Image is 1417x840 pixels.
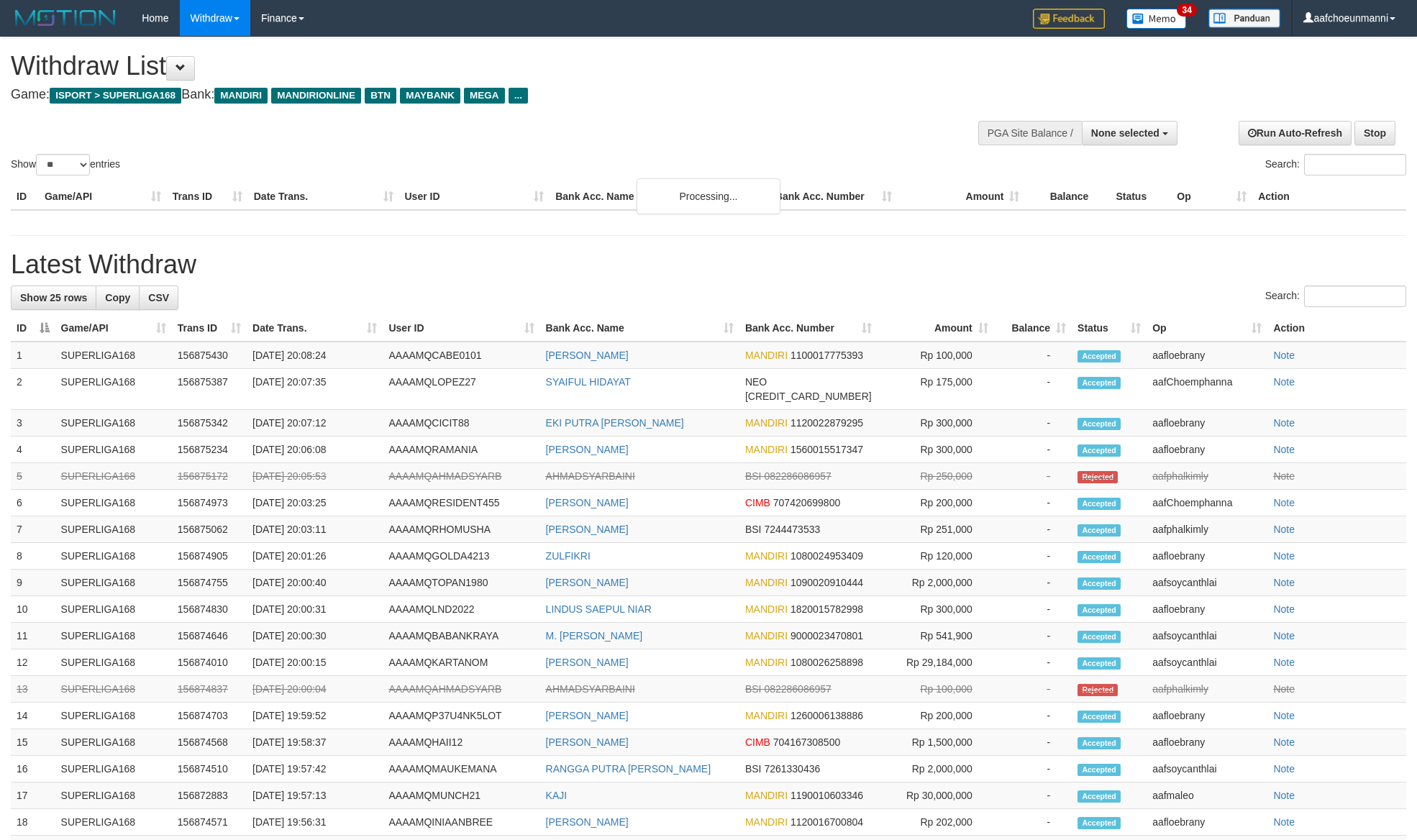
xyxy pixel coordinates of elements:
td: [DATE] 20:07:35 [247,369,383,410]
td: AAAAMQTOPAN1980 [383,570,539,596]
td: Rp 200,000 [878,490,994,516]
td: Rp 2,000,000 [878,570,994,596]
th: Status [1110,183,1171,210]
span: CIMB [745,497,770,508]
td: SUPERLIGA168 [55,543,172,570]
td: aafloebrany [1147,729,1267,756]
span: 34 [1177,4,1196,17]
td: - [994,437,1072,463]
span: Copy 1120022879295 to clipboard [790,417,863,429]
span: Accepted [1077,418,1121,430]
span: Copy 1100017775393 to clipboard [790,350,863,361]
td: - [994,490,1072,516]
th: Amount: activate to sort column ascending [878,315,994,342]
th: Bank Acc. Name: activate to sort column ascending [540,315,739,342]
td: Rp 200,000 [878,703,994,729]
span: Accepted [1077,577,1121,590]
td: SUPERLIGA168 [55,369,172,410]
a: EKI PUTRA [PERSON_NAME] [546,417,684,429]
td: - [994,782,1072,809]
td: - [994,676,1072,703]
td: AAAAMQBABANKRAYA [383,623,539,649]
span: Accepted [1077,350,1121,362]
td: [DATE] 20:07:12 [247,410,383,437]
a: LINDUS SAEPUL NIAR [546,603,652,615]
td: Rp 541,900 [878,623,994,649]
td: [DATE] 20:01:26 [247,543,383,570]
td: 156874905 [172,543,247,570]
td: Rp 250,000 [878,463,994,490]
td: 156875234 [172,437,247,463]
td: 156874703 [172,703,247,729]
span: Accepted [1077,817,1121,829]
img: MOTION_logo.png [11,7,120,29]
td: aafsoycanthlai [1147,570,1267,596]
span: Copy [105,292,130,303]
select: Showentries [36,154,90,175]
td: - [994,596,1072,623]
td: 156874837 [172,676,247,703]
a: Note [1273,630,1295,642]
a: Note [1273,710,1295,721]
td: Rp 300,000 [878,437,994,463]
td: aafloebrany [1147,543,1267,570]
span: Accepted [1077,764,1121,776]
td: 2 [11,369,55,410]
td: 6 [11,490,55,516]
td: [DATE] 20:00:40 [247,570,383,596]
span: Copy 1560015517347 to clipboard [790,444,863,455]
span: Rejected [1077,684,1118,696]
th: User ID [399,183,550,210]
th: Bank Acc. Name [550,183,770,210]
td: AAAAMQAHMADSYARB [383,463,539,490]
span: None selected [1091,127,1159,139]
th: Balance: activate to sort column ascending [994,315,1072,342]
td: SUPERLIGA168 [55,676,172,703]
span: MANDIRI [745,603,788,615]
span: MANDIRI [214,88,268,104]
td: aafloebrany [1147,596,1267,623]
span: Copy 704167308500 to clipboard [773,736,840,748]
th: ID [11,183,39,210]
td: 156874973 [172,490,247,516]
a: Note [1273,444,1295,455]
td: 4 [11,437,55,463]
td: SUPERLIGA168 [55,703,172,729]
td: aafloebrany [1147,703,1267,729]
a: Note [1273,497,1295,508]
td: SUPERLIGA168 [55,516,172,543]
th: Trans ID: activate to sort column ascending [172,315,247,342]
td: 156875430 [172,342,247,369]
a: Note [1273,376,1295,388]
span: ISPORT > SUPERLIGA168 [50,88,181,104]
span: BTN [365,88,396,104]
td: AAAAMQRESIDENT455 [383,490,539,516]
td: SUPERLIGA168 [55,623,172,649]
td: - [994,809,1072,836]
span: Accepted [1077,498,1121,510]
td: SUPERLIGA168 [55,570,172,596]
td: AAAAMQINIAANBREE [383,809,539,836]
td: [DATE] 20:00:30 [247,623,383,649]
td: [DATE] 20:08:24 [247,342,383,369]
a: Note [1273,470,1295,482]
a: [PERSON_NAME] [546,657,629,668]
td: [DATE] 20:00:31 [247,596,383,623]
td: Rp 2,000,000 [878,756,994,782]
img: panduan.png [1208,9,1280,28]
td: - [994,543,1072,570]
th: ID: activate to sort column descending [11,315,55,342]
a: SYAIFUL HIDAYAT [546,376,631,388]
input: Search: [1304,154,1406,175]
a: ZULFIKRI [546,550,591,562]
td: SUPERLIGA168 [55,756,172,782]
td: [DATE] 20:03:25 [247,490,383,516]
th: Trans ID [167,183,248,210]
td: 8 [11,543,55,570]
a: Copy [96,286,140,310]
td: AAAAMQCABE0101 [383,342,539,369]
td: 7 [11,516,55,543]
span: Show 25 rows [20,292,87,303]
td: - [994,623,1072,649]
a: [PERSON_NAME] [546,816,629,828]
